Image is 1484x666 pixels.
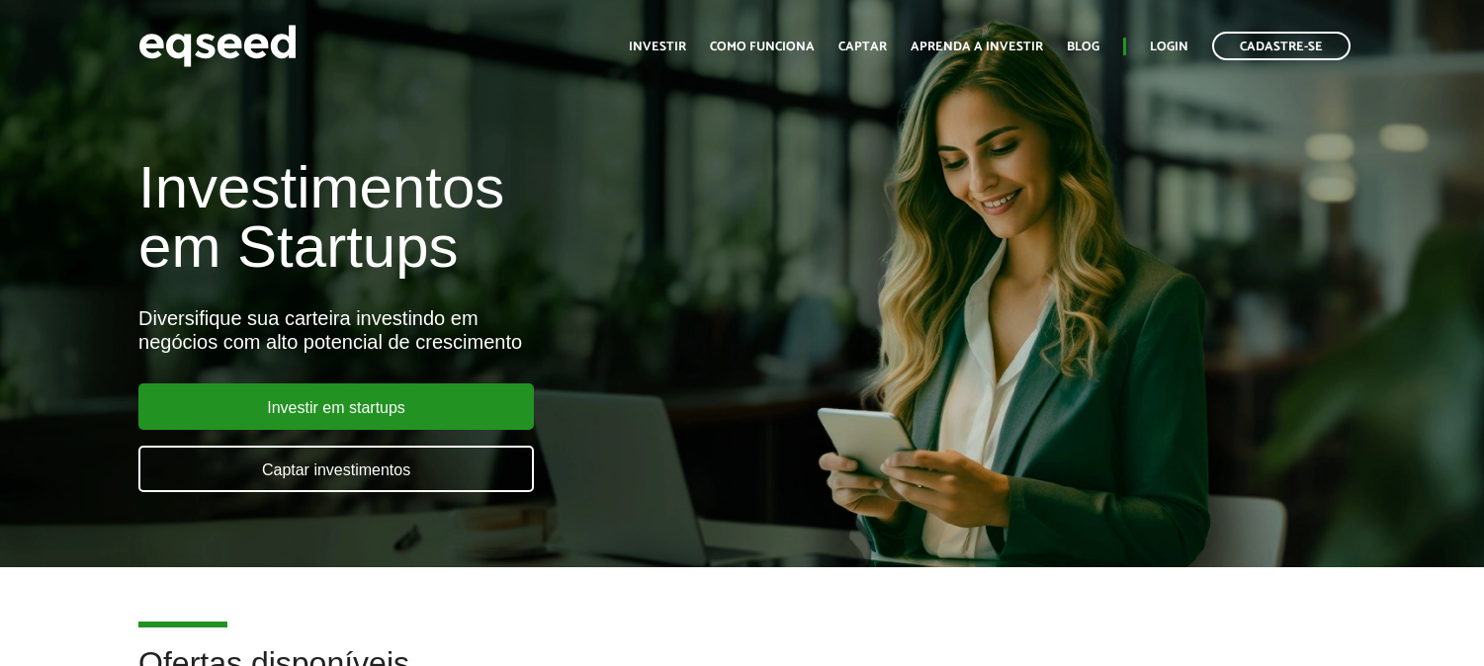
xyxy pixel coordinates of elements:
a: Aprenda a investir [911,41,1043,53]
a: Login [1150,41,1188,53]
a: Investir [629,41,686,53]
div: Diversifique sua carteira investindo em negócios com alto potencial de crescimento [138,306,851,354]
h1: Investimentos em Startups [138,158,851,277]
a: Cadastre-se [1212,32,1351,60]
a: Captar [838,41,887,53]
img: EqSeed [138,20,297,72]
a: Blog [1067,41,1099,53]
a: Como funciona [710,41,815,53]
a: Investir em startups [138,383,534,430]
a: Captar investimentos [138,446,534,492]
